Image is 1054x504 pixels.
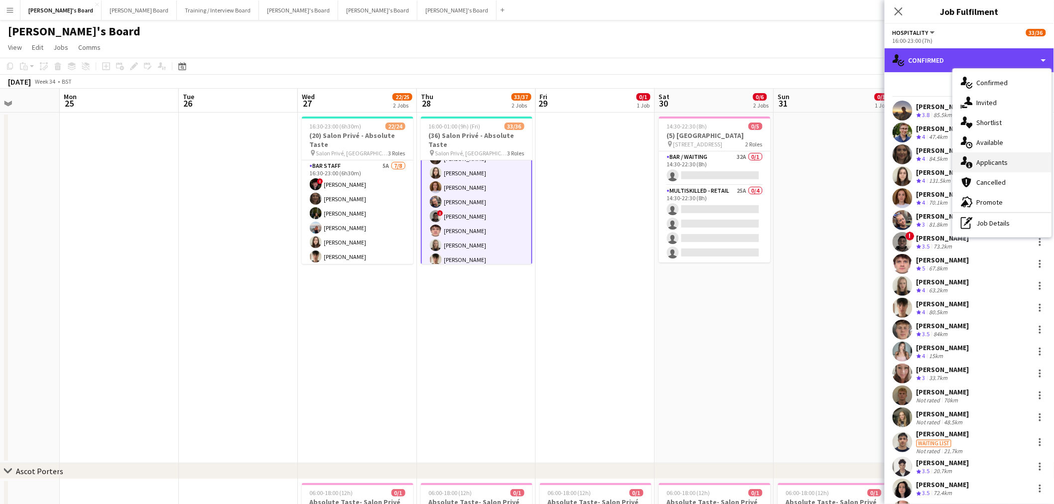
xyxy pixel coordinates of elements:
[630,489,644,497] span: 0/1
[512,102,531,109] div: 2 Jobs
[437,210,443,216] span: !
[922,352,925,360] span: 4
[16,466,63,476] div: Ascot Porters
[953,192,1052,212] div: Promote
[316,149,389,157] span: Salon Privé, [GEOGRAPHIC_DATA]
[917,190,969,199] div: [PERSON_NAME]
[658,98,670,109] span: 30
[74,41,105,54] a: Comms
[893,29,936,36] button: Hospitality
[392,489,405,497] span: 0/1
[917,255,969,264] div: [PERSON_NAME]
[922,243,930,250] span: 3.5
[778,92,790,101] span: Sun
[932,467,954,476] div: 20.7km
[389,149,405,157] span: 3 Roles
[317,178,323,184] span: !
[927,177,953,185] div: 131.5km
[922,467,930,475] span: 3.5
[53,43,68,52] span: Jobs
[505,123,525,130] span: 33/36
[777,98,790,109] span: 31
[338,0,417,20] button: [PERSON_NAME]'s Board
[183,92,194,101] span: Tue
[917,387,969,396] div: [PERSON_NAME]
[917,480,969,489] div: [PERSON_NAME]
[922,111,930,119] span: 3.8
[953,113,1052,132] div: Shortlist
[953,73,1052,93] div: Confirmed
[953,172,1052,192] div: Cancelled
[922,286,925,294] span: 4
[659,117,771,262] div: 14:30-22:30 (8h)0/5(5) [GEOGRAPHIC_DATA] [STREET_ADDRESS]2 RolesBar / Waiting32A0/114:30-22:30 (8...
[927,264,950,273] div: 67.8km
[917,343,969,352] div: [PERSON_NAME]
[942,418,965,426] div: 48.5km
[927,286,950,295] div: 63.2km
[917,146,969,155] div: [PERSON_NAME]
[49,41,72,54] a: Jobs
[917,396,942,404] div: Not rated
[753,93,767,101] span: 0/6
[302,92,315,101] span: Wed
[177,0,259,20] button: Training / Interview Board
[932,243,954,251] div: 73.2km
[102,0,177,20] button: [PERSON_NAME] Board
[953,152,1052,172] div: Applicants
[429,489,472,497] span: 06:00-18:00 (12h)
[885,48,1054,72] div: Confirmed
[893,37,1046,44] div: 16:00-23:00 (7h)
[917,321,969,330] div: [PERSON_NAME]
[429,123,481,130] span: 16:00-01:00 (9h) (Fri)
[932,330,950,339] div: 84km
[673,140,723,148] span: [STREET_ADDRESS]
[922,489,930,497] span: 3.5
[8,24,140,39] h1: [PERSON_NAME]'s Board
[917,168,969,177] div: [PERSON_NAME]
[922,264,925,272] span: 5
[659,185,771,262] app-card-role: Multiskilled - Retail25A0/414:30-22:30 (8h)
[746,140,763,148] span: 2 Roles
[906,232,915,241] span: !
[8,77,31,87] div: [DATE]
[942,447,965,455] div: 21.7km
[302,160,413,295] app-card-role: BAR STAFF5A7/816:30-23:00 (6h30m)![PERSON_NAME][PERSON_NAME][PERSON_NAME][PERSON_NAME][PERSON_NAM...
[922,330,930,338] span: 3.5
[667,489,710,497] span: 06:00-18:00 (12h)
[953,93,1052,113] div: Invited
[421,117,532,264] app-job-card: 16:00-01:00 (9h) (Fri)33/36(36) Salon Privé - Absolute Taste Salon Privé, [GEOGRAPHIC_DATA]3 Role...
[917,212,969,221] div: [PERSON_NAME]
[667,123,707,130] span: 14:30-22:30 (8h)
[302,117,413,264] app-job-card: 16:30-23:00 (6h30m)22/24(20) Salon Privé - Absolute Taste Salon Privé, [GEOGRAPHIC_DATA]3 RolesBA...
[749,489,763,497] span: 0/1
[893,29,928,36] span: Hospitality
[393,93,412,101] span: 22/25
[310,123,362,130] span: 16:30-23:00 (6h30m)
[754,102,769,109] div: 2 Jobs
[310,489,353,497] span: 06:00-18:00 (12h)
[927,221,950,229] div: 81.8km
[28,41,47,54] a: Edit
[386,123,405,130] span: 22/24
[62,78,72,85] div: BST
[302,131,413,149] h3: (20) Salon Privé - Absolute Taste
[419,98,433,109] span: 28
[942,396,960,404] div: 70km
[538,98,548,109] span: 29
[917,409,969,418] div: [PERSON_NAME]
[540,92,548,101] span: Fri
[917,458,969,467] div: [PERSON_NAME]
[885,5,1054,18] h3: Job Fulfilment
[927,308,950,317] div: 80.5km
[659,131,771,140] h3: (5) [GEOGRAPHIC_DATA]
[875,93,889,101] span: 0/1
[1026,29,1046,36] span: 33/36
[8,43,22,52] span: View
[511,489,525,497] span: 0/1
[953,213,1052,233] div: Job Details
[749,123,763,130] span: 0/5
[917,365,969,374] div: [PERSON_NAME]
[62,98,77,109] span: 25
